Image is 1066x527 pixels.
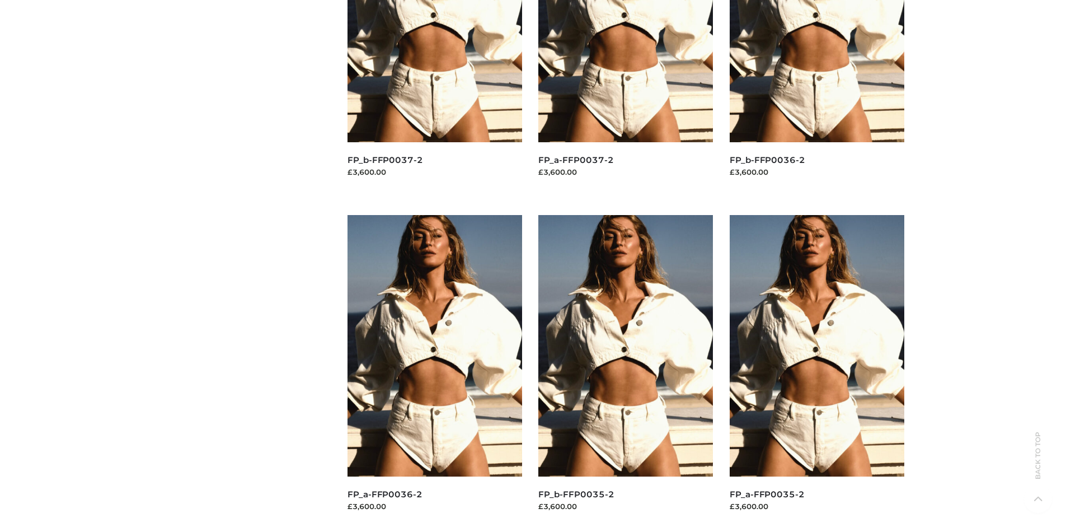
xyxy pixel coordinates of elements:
div: £3,600.00 [538,501,713,512]
div: £3,600.00 [730,501,904,512]
a: FP_b-FFP0036-2 [730,155,805,165]
div: £3,600.00 [347,166,522,178]
div: £3,600.00 [730,166,904,178]
a: FP_a-FFP0037-2 [538,155,613,165]
span: Back to top [1024,451,1052,479]
a: FP_a-FFP0035-2 [730,489,805,500]
div: £3,600.00 [538,166,713,178]
a: FP_b-FFP0035-2 [538,489,614,500]
a: FP_b-FFP0037-2 [347,155,423,165]
div: £3,600.00 [347,501,522,512]
a: FP_a-FFP0036-2 [347,489,422,500]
